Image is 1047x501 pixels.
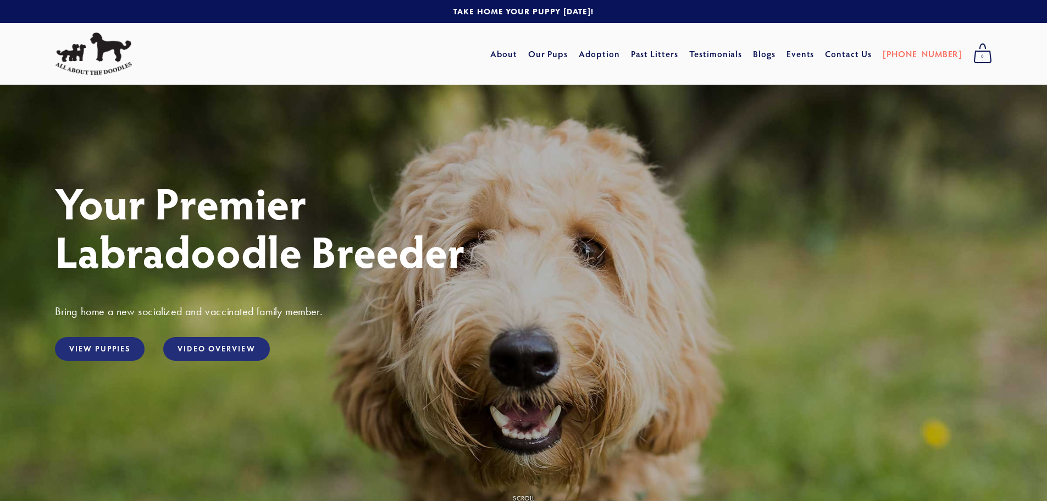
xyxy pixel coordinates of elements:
h3: Bring home a new socialized and vaccinated family member. [55,304,992,318]
a: 0 items in cart [968,40,998,68]
h1: Your Premier Labradoodle Breeder [55,178,992,275]
a: Past Litters [631,48,679,59]
a: Adoption [579,44,620,64]
a: About [490,44,517,64]
a: Our Pups [528,44,568,64]
img: All About The Doodles [55,32,132,75]
a: Blogs [753,44,775,64]
a: View Puppies [55,337,145,361]
span: 0 [973,49,992,64]
a: [PHONE_NUMBER] [883,44,962,64]
a: Testimonials [689,44,743,64]
a: Contact Us [825,44,872,64]
a: Events [786,44,815,64]
a: Video Overview [163,337,269,361]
